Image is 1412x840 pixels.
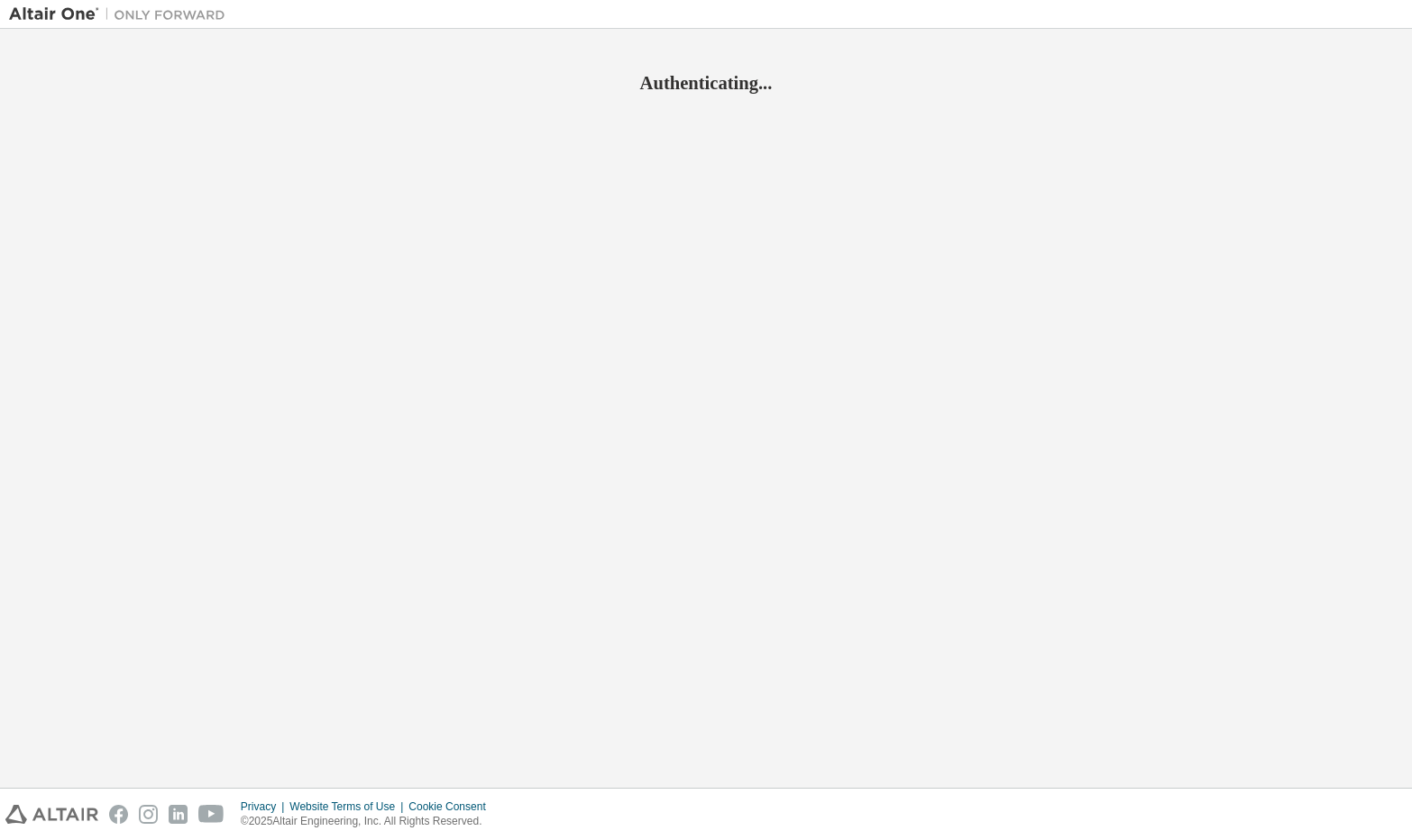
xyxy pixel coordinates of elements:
div: Cookie Consent [408,799,496,814]
img: facebook.svg [109,805,128,824]
h2: Authenticating... [9,71,1403,95]
p: © 2025 Altair Engineering, Inc. All Rights Reserved. [241,814,497,829]
img: instagram.svg [139,805,158,824]
div: Website Terms of Use [289,799,408,814]
img: Altair One [9,5,234,23]
div: Privacy [241,799,289,814]
img: linkedin.svg [169,805,188,824]
img: altair_logo.svg [5,805,98,824]
img: youtube.svg [198,805,225,824]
